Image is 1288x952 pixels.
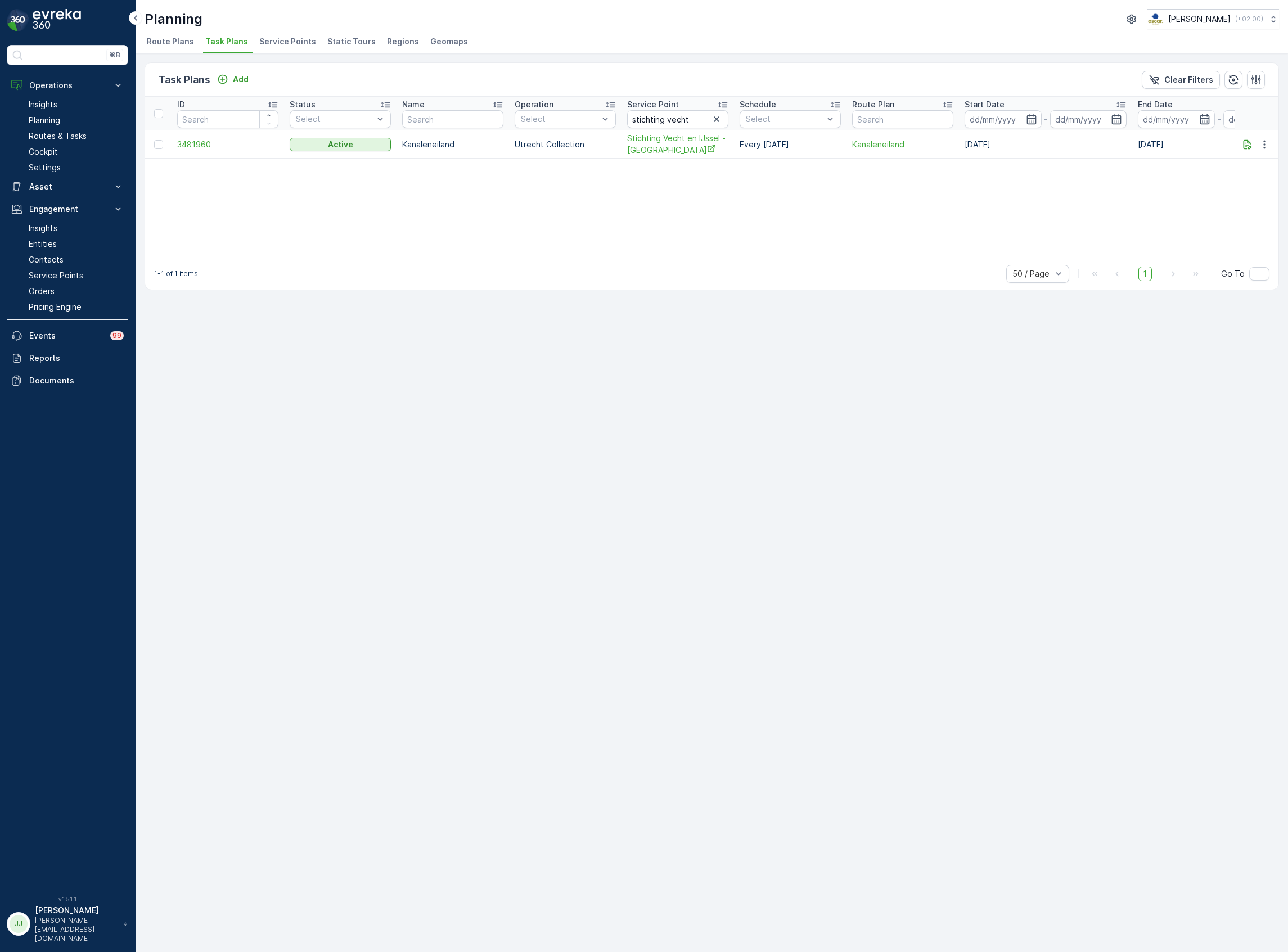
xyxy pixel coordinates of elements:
[627,133,728,156] span: Stichting Vecht en IJssel - [GEOGRAPHIC_DATA]
[29,238,57,250] p: Entities
[24,160,128,175] a: Settings
[327,36,376,47] span: Static Tours
[24,268,128,283] a: Service Points
[24,220,128,236] a: Insights
[740,99,776,110] p: Schedule
[1138,267,1152,281] span: 1
[290,99,316,110] p: Status
[1168,13,1231,25] p: [PERSON_NAME]
[29,146,58,157] p: Cockpit
[1147,13,1164,25] img: basis-logo_rgb2x.png
[402,139,503,150] p: Kanaleneiland
[29,115,60,126] p: Planning
[177,139,278,150] a: 3481960
[1138,99,1173,110] p: End Date
[10,915,28,933] div: JJ
[852,99,894,110] p: Route Plan
[213,73,253,86] button: Add
[177,99,185,110] p: ID
[177,110,278,128] input: Search
[29,130,87,142] p: Routes & Tasks
[29,286,55,297] p: Orders
[328,139,353,150] p: Active
[33,9,81,31] img: logo_dark-DEwI_e13.png
[740,139,841,150] p: Every [DATE]
[627,110,728,128] input: Search
[24,128,128,144] a: Routes & Tasks
[1235,15,1263,24] p: ( +02:00 )
[24,112,128,128] a: Planning
[24,144,128,160] a: Cockpit
[7,175,128,198] button: Asset
[29,330,103,341] p: Events
[24,252,128,268] a: Contacts
[521,114,598,125] p: Select
[7,198,128,220] button: Engagement
[35,916,118,943] p: [PERSON_NAME][EMAIL_ADDRESS][DOMAIN_NAME]
[29,99,57,110] p: Insights
[402,110,503,128] input: Search
[24,283,128,299] a: Orders
[154,269,198,278] p: 1-1 of 1 items
[7,324,128,347] a: Events99
[29,162,61,173] p: Settings
[296,114,373,125] p: Select
[259,36,316,47] span: Service Points
[29,375,124,386] p: Documents
[515,139,616,150] p: Utrecht Collection
[159,72,210,88] p: Task Plans
[1147,9,1279,29] button: [PERSON_NAME](+02:00)
[7,74,128,97] button: Operations
[7,905,128,943] button: JJ[PERSON_NAME][PERSON_NAME][EMAIL_ADDRESS][DOMAIN_NAME]
[112,331,121,340] p: 99
[29,270,83,281] p: Service Points
[746,114,823,125] p: Select
[387,36,419,47] span: Regions
[852,139,953,150] a: Kanaleneiland
[109,51,120,60] p: ⌘B
[29,254,64,265] p: Contacts
[29,204,106,215] p: Engagement
[965,110,1042,128] input: dd/mm/yyyy
[1217,112,1221,126] p: -
[29,301,82,313] p: Pricing Engine
[402,99,425,110] p: Name
[29,353,124,364] p: Reports
[205,36,248,47] span: Task Plans
[515,99,553,110] p: Operation
[965,99,1005,110] p: Start Date
[959,130,1132,159] td: [DATE]
[290,138,391,151] button: Active
[7,347,128,369] a: Reports
[1142,71,1220,89] button: Clear Filters
[29,181,106,192] p: Asset
[430,36,468,47] span: Geomaps
[1044,112,1048,126] p: -
[29,223,57,234] p: Insights
[24,299,128,315] a: Pricing Engine
[852,110,953,128] input: Search
[24,236,128,252] a: Entities
[1050,110,1127,128] input: dd/mm/yyyy
[29,80,106,91] p: Operations
[35,905,118,916] p: [PERSON_NAME]
[1138,110,1215,128] input: dd/mm/yyyy
[627,99,679,110] p: Service Point
[7,9,29,31] img: logo
[233,74,249,85] p: Add
[627,133,728,156] a: Stichting Vecht en IJssel - Transwijk
[7,896,128,903] span: v 1.51.1
[7,369,128,392] a: Documents
[1221,268,1245,279] span: Go To
[24,97,128,112] a: Insights
[1164,74,1213,85] p: Clear Filters
[147,36,194,47] span: Route Plans
[145,10,202,28] p: Planning
[154,140,163,149] div: Toggle Row Selected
